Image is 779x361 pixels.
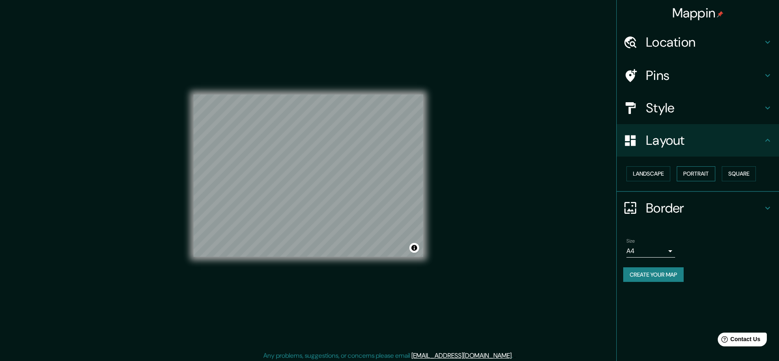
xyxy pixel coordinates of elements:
div: . [513,351,514,361]
div: Layout [617,124,779,157]
button: Landscape [626,166,670,181]
button: Create your map [623,267,684,282]
h4: Location [646,34,763,50]
label: Size [626,237,635,244]
button: Portrait [677,166,715,181]
div: Pins [617,59,779,92]
div: Location [617,26,779,58]
div: A4 [626,245,675,258]
a: [EMAIL_ADDRESS][DOMAIN_NAME] [411,351,512,360]
h4: Layout [646,132,763,148]
p: Any problems, suggestions, or concerns please email . [263,351,513,361]
h4: Style [646,100,763,116]
div: Style [617,92,779,124]
div: Border [617,192,779,224]
button: Square [722,166,756,181]
button: Toggle attribution [409,243,419,253]
h4: Pins [646,67,763,84]
div: . [514,351,516,361]
h4: Mappin [672,5,724,21]
canvas: Map [194,95,423,257]
iframe: Help widget launcher [707,329,770,352]
h4: Border [646,200,763,216]
img: pin-icon.png [717,11,723,17]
